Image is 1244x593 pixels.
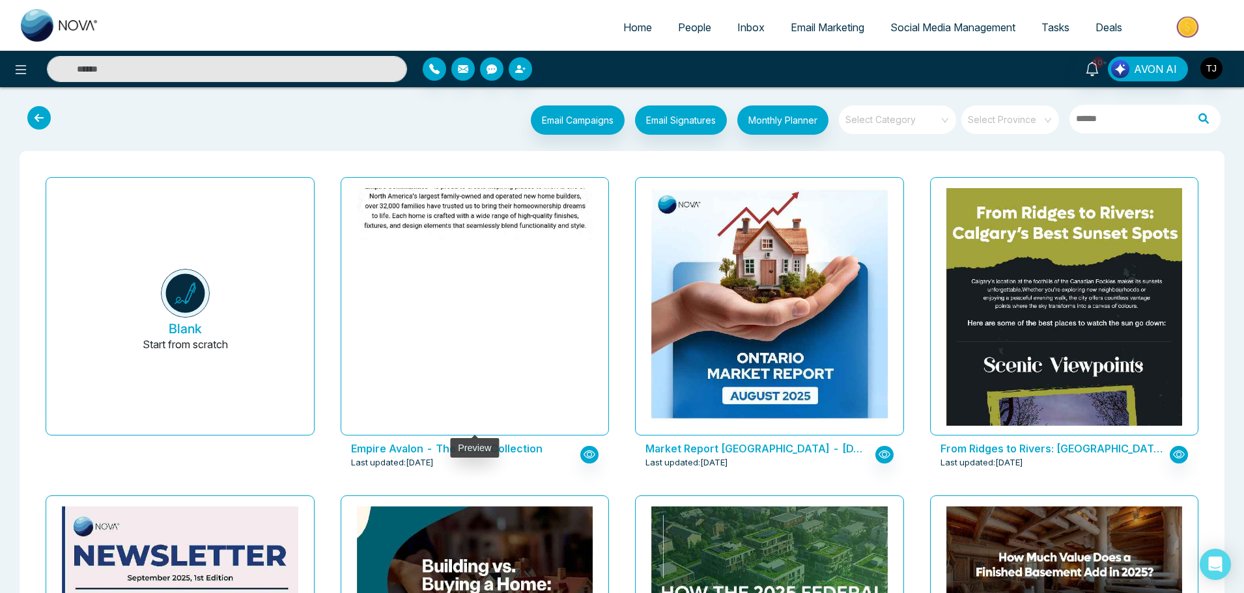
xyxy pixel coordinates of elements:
[1077,57,1108,79] a: 10+
[1200,57,1223,79] img: User Avatar
[161,269,210,318] img: novacrm
[1108,57,1188,81] button: AVON AI
[143,337,228,368] p: Start from scratch
[351,441,574,456] p: Empire Avalon - The Court Collection
[635,105,727,135] button: Email Signatures
[520,113,625,126] a: Email Campaigns
[1028,15,1082,40] a: Tasks
[890,21,1015,34] span: Social Media Management
[1200,549,1231,580] div: Open Intercom Messenger
[940,441,1163,456] p: From Ridges to Rivers: Calgary’s Best Sunset Spots
[67,188,304,435] button: BlankStart from scratch
[645,441,868,456] p: Market Report Ontario - August 2025
[1092,57,1104,68] span: 10+
[737,105,828,135] button: Monthly Planner
[21,9,99,42] img: Nova CRM Logo
[1134,61,1177,77] span: AVON AI
[351,456,434,469] span: Last updated: [DATE]
[940,456,1023,469] span: Last updated: [DATE]
[623,21,652,34] span: Home
[727,105,828,138] a: Monthly Planner
[877,15,1028,40] a: Social Media Management
[1142,12,1236,42] img: Market-place.gif
[791,21,864,34] span: Email Marketing
[724,15,778,40] a: Inbox
[1041,21,1069,34] span: Tasks
[1082,15,1135,40] a: Deals
[531,105,625,135] button: Email Campaigns
[625,105,727,138] a: Email Signatures
[169,321,202,337] h5: Blank
[737,21,765,34] span: Inbox
[665,15,724,40] a: People
[610,15,665,40] a: Home
[1096,21,1122,34] span: Deals
[778,15,877,40] a: Email Marketing
[645,456,728,469] span: Last updated: [DATE]
[678,21,711,34] span: People
[1111,60,1129,78] img: Lead Flow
